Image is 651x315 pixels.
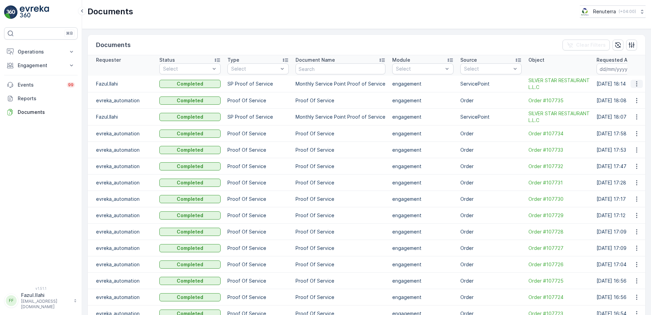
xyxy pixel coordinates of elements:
[392,261,454,268] p: engagement
[392,147,454,153] p: engagement
[96,212,153,219] p: evreka_automation
[528,97,590,104] a: Order #107735
[66,31,73,36] p: ⌘B
[159,228,221,236] button: Completed
[597,63,643,74] input: dd/mm/yyyy
[18,95,75,102] p: Reports
[177,97,203,104] p: Completed
[177,294,203,301] p: Completed
[159,130,221,138] button: Completed
[21,299,70,310] p: [EMAIL_ADDRESS][DOMAIN_NAME]
[227,212,289,219] p: Proof Of Service
[227,179,289,186] p: Proof Of Service
[392,57,410,63] p: Module
[296,294,385,301] p: Proof Of Service
[460,163,522,170] p: Order
[18,62,64,69] p: Engagement
[159,57,175,63] p: Status
[177,147,203,153] p: Completed
[562,40,610,50] button: Clear Filters
[6,295,17,306] div: FF
[392,228,454,235] p: engagement
[392,294,454,301] p: engagement
[4,45,78,59] button: Operations
[96,114,153,120] p: Fazul.Ilahi
[177,114,203,120] p: Completed
[96,147,153,153] p: evreka_automation
[159,277,221,285] button: Completed
[528,212,590,219] a: Order #107729
[593,8,616,15] p: Renuterra
[296,245,385,252] p: Proof Of Service
[227,80,289,87] p: SP Proof of Service
[4,78,78,92] a: Events99
[4,59,78,72] button: Engagement
[528,163,590,170] a: Order #107732
[296,63,385,74] input: Search
[96,179,153,186] p: evreka_automation
[296,147,385,153] p: Proof Of Service
[528,277,590,284] a: Order #107725
[576,42,606,48] p: Clear Filters
[159,113,221,121] button: Completed
[528,130,590,137] a: Order #107734
[177,228,203,235] p: Completed
[296,277,385,284] p: Proof Of Service
[177,163,203,170] p: Completed
[18,81,63,88] p: Events
[528,245,590,252] a: Order #107727
[177,245,203,252] p: Completed
[177,80,203,87] p: Completed
[460,228,522,235] p: Order
[96,261,153,268] p: evreka_automation
[460,245,522,252] p: Order
[159,80,221,88] button: Completed
[296,80,385,87] p: Monthly Service Point Proof of Service
[528,228,590,235] span: Order #107728
[159,293,221,301] button: Completed
[460,277,522,284] p: Order
[96,40,131,50] p: Documents
[528,110,590,124] a: SILVER STAR RESTAURANT L.L.C
[296,212,385,219] p: Proof Of Service
[96,97,153,104] p: evreka_automation
[460,97,522,104] p: Order
[580,8,590,15] img: Screenshot_2024-07-26_at_13.33.01.png
[528,77,590,91] span: SILVER STAR RESTAURANT L.L.C
[159,260,221,269] button: Completed
[96,163,153,170] p: evreka_automation
[392,130,454,137] p: engagement
[392,277,454,284] p: engagement
[159,96,221,105] button: Completed
[227,97,289,104] p: Proof Of Service
[464,65,511,72] p: Select
[296,179,385,186] p: Proof Of Service
[296,114,385,120] p: Monthly Service Point Proof of Service
[227,114,289,120] p: SP Proof of Service
[96,245,153,252] p: evreka_automation
[528,196,590,202] a: Order #107730
[296,97,385,104] p: Proof Of Service
[227,277,289,284] p: Proof Of Service
[528,261,590,268] a: Order #107726
[159,195,221,203] button: Completed
[20,5,49,19] img: logo_light-DOdMpM7g.png
[177,212,203,219] p: Completed
[528,147,590,153] a: Order #107733
[227,163,289,170] p: Proof Of Service
[4,5,18,19] img: logo
[392,179,454,186] p: engagement
[528,179,590,186] a: Order #107731
[177,179,203,186] p: Completed
[296,163,385,170] p: Proof Of Service
[4,292,78,310] button: FFFazul.Ilahi[EMAIL_ADDRESS][DOMAIN_NAME]
[159,162,221,170] button: Completed
[96,196,153,202] p: evreka_automation
[528,294,590,301] span: Order #107724
[227,196,289,202] p: Proof Of Service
